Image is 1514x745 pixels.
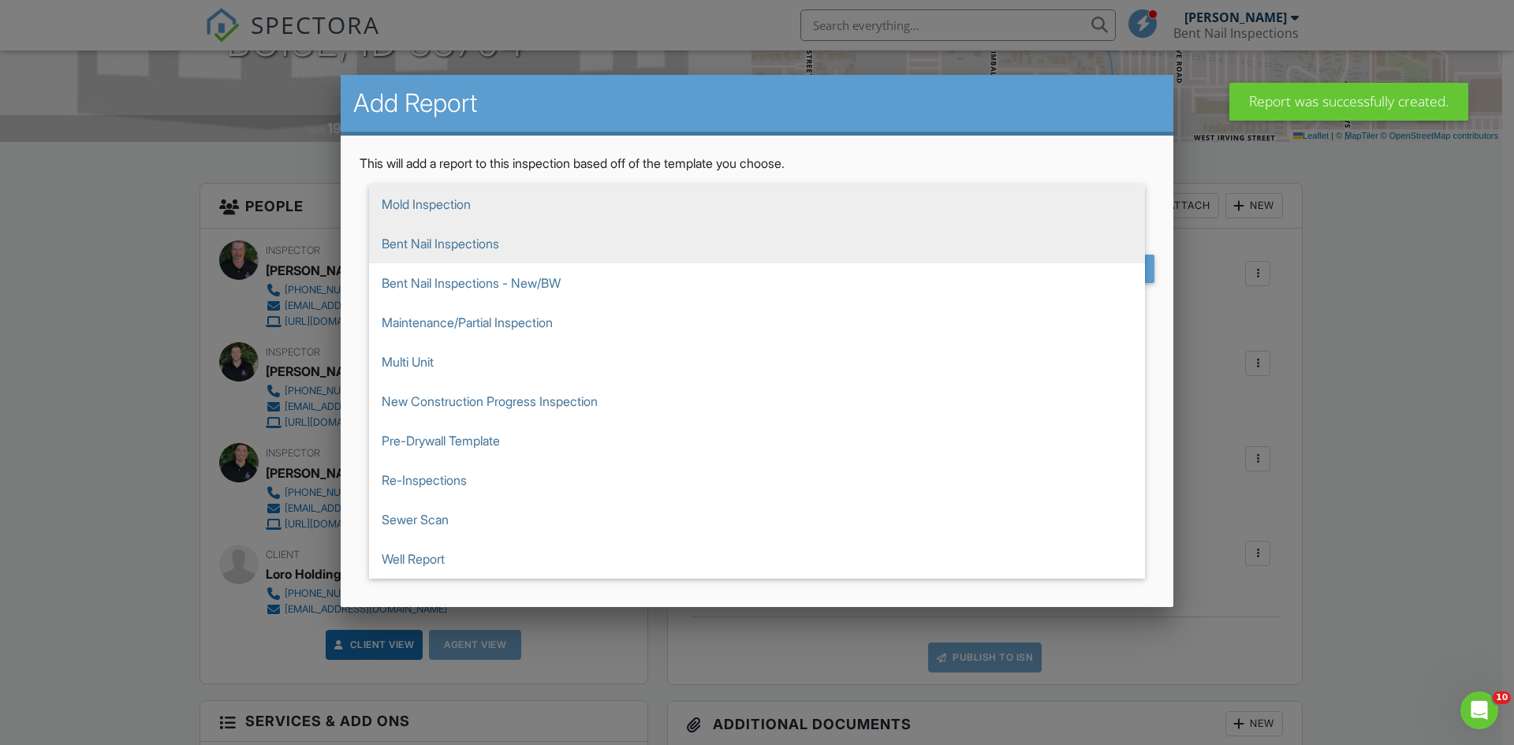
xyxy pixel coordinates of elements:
[369,421,1145,460] span: Pre-Drywall Template
[369,184,1145,224] span: Mold Inspection
[360,155,1154,172] p: This will add a report to this inspection based off of the template you choose.
[369,342,1145,382] span: Multi Unit
[353,88,1161,119] h2: Add Report
[369,460,1145,500] span: Re-Inspections
[369,539,1145,579] span: Well Report
[369,303,1145,342] span: Maintenance/Partial Inspection
[369,382,1145,421] span: New Construction Progress Inspection
[369,263,1145,303] span: Bent Nail Inspections - New/BW
[369,224,1145,263] span: Bent Nail Inspections
[1493,691,1511,704] span: 10
[1460,691,1498,729] iframe: Intercom live chat
[369,500,1145,539] span: Sewer Scan
[1229,83,1468,121] div: Report was successfully created.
